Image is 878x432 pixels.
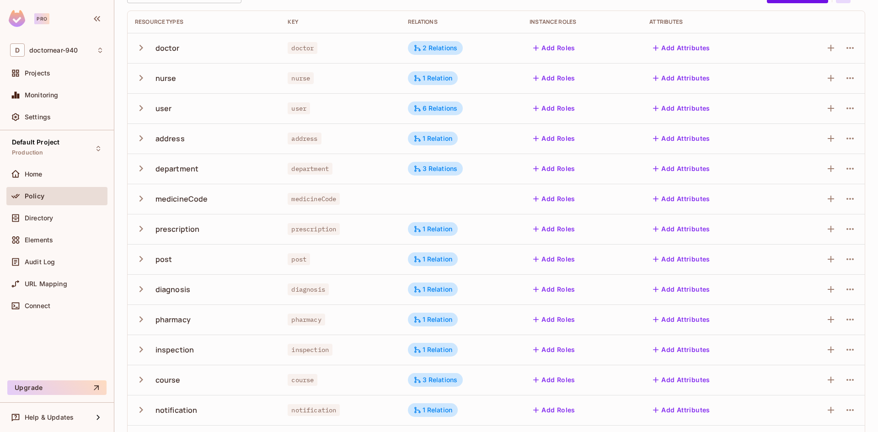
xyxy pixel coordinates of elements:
[530,192,579,206] button: Add Roles
[155,73,177,83] div: nurse
[649,282,714,297] button: Add Attributes
[649,161,714,176] button: Add Attributes
[25,236,53,244] span: Elements
[155,103,172,113] div: user
[530,252,579,267] button: Add Roles
[649,41,714,55] button: Add Attributes
[155,254,172,264] div: post
[288,18,393,26] div: Key
[413,315,453,324] div: 1 Relation
[288,193,340,205] span: medicineCode
[530,101,579,116] button: Add Roles
[530,312,579,327] button: Add Roles
[155,284,190,294] div: diagnosis
[155,194,208,204] div: medicineCode
[25,280,67,288] span: URL Mapping
[649,101,714,116] button: Add Attributes
[288,404,340,416] span: notification
[155,164,199,174] div: department
[530,71,579,85] button: Add Roles
[25,214,53,222] span: Directory
[408,18,515,26] div: Relations
[413,225,453,233] div: 1 Relation
[7,380,107,395] button: Upgrade
[413,255,453,263] div: 1 Relation
[10,43,25,57] span: D
[288,314,325,325] span: pharmacy
[155,43,180,53] div: doctor
[155,133,185,144] div: address
[288,102,310,114] span: user
[413,74,453,82] div: 1 Relation
[530,222,579,236] button: Add Roles
[413,346,453,354] div: 1 Relation
[530,342,579,357] button: Add Roles
[649,403,714,417] button: Add Attributes
[25,192,44,200] span: Policy
[530,282,579,297] button: Add Roles
[288,253,310,265] span: post
[530,131,579,146] button: Add Roles
[288,374,317,386] span: course
[25,69,50,77] span: Projects
[288,344,332,356] span: inspection
[25,414,74,421] span: Help & Updates
[288,163,332,175] span: department
[155,315,191,325] div: pharmacy
[413,165,458,173] div: 3 Relations
[649,18,773,26] div: Attributes
[288,42,317,54] span: doctor
[288,283,328,295] span: diagnosis
[649,71,714,85] button: Add Attributes
[155,345,194,355] div: inspection
[530,18,635,26] div: Instance roles
[530,41,579,55] button: Add Roles
[649,373,714,387] button: Add Attributes
[530,403,579,417] button: Add Roles
[413,406,453,414] div: 1 Relation
[25,171,43,178] span: Home
[413,134,453,143] div: 1 Relation
[12,149,43,156] span: Production
[649,192,714,206] button: Add Attributes
[288,72,314,84] span: nurse
[530,161,579,176] button: Add Roles
[413,44,458,52] div: 2 Relations
[649,222,714,236] button: Add Attributes
[135,18,273,26] div: Resource Types
[413,104,458,112] div: 6 Relations
[649,252,714,267] button: Add Attributes
[25,91,59,99] span: Monitoring
[12,139,59,146] span: Default Project
[413,376,458,384] div: 3 Relations
[155,405,198,415] div: notification
[155,224,200,234] div: prescription
[25,302,50,309] span: Connect
[649,342,714,357] button: Add Attributes
[649,131,714,146] button: Add Attributes
[530,373,579,387] button: Add Roles
[649,312,714,327] button: Add Attributes
[413,285,453,293] div: 1 Relation
[9,10,25,27] img: SReyMgAAAABJRU5ErkJggg==
[25,258,55,266] span: Audit Log
[155,375,181,385] div: course
[29,47,78,54] span: Workspace: doctornear-940
[25,113,51,121] span: Settings
[34,13,49,24] div: Pro
[288,133,321,144] span: address
[288,223,340,235] span: prescription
